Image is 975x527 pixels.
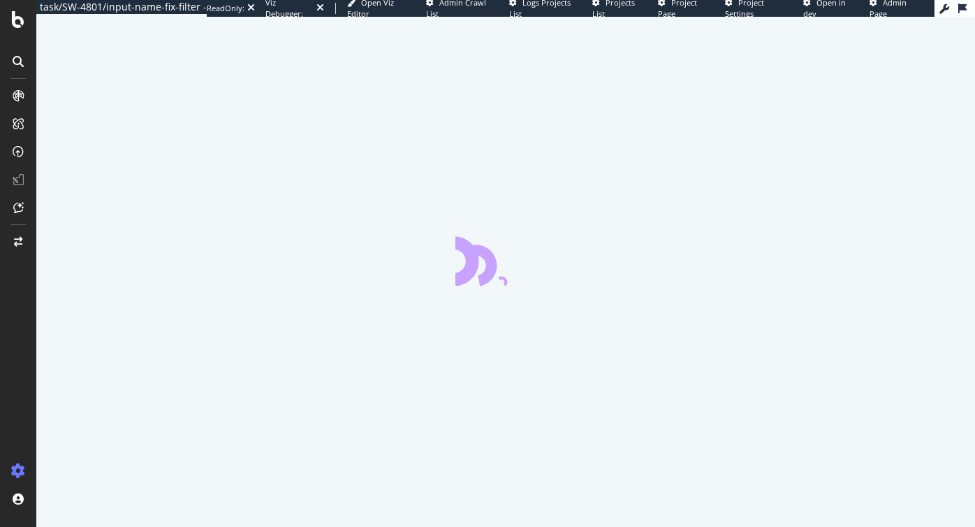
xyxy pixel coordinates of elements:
div: ReadOnly: [207,3,244,14]
div: animation [455,236,556,286]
